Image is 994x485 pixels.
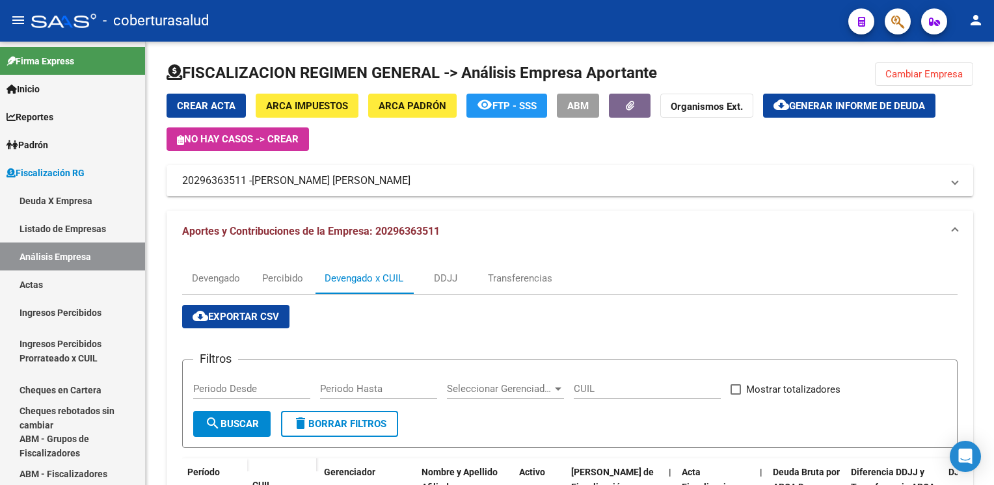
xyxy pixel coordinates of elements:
[177,133,299,145] span: No hay casos -> Crear
[177,100,235,112] span: Crear Acta
[167,62,657,83] h1: FISCALIZACION REGIMEN GENERAL -> Análisis Empresa Aportante
[7,54,74,68] span: Firma Express
[773,97,789,112] mat-icon: cloud_download
[167,127,309,151] button: No hay casos -> Crear
[293,415,308,431] mat-icon: delete
[519,467,545,477] span: Activo
[950,441,981,472] div: Open Intercom Messenger
[182,225,440,237] span: Aportes y Contribuciones de la Empresa: 20296363511
[293,418,386,430] span: Borrar Filtros
[7,166,85,180] span: Fiscalización RG
[379,100,446,112] span: ARCA Padrón
[447,383,552,395] span: Seleccionar Gerenciador
[182,174,942,188] mat-panel-title: 20296363511 -
[567,100,589,112] span: ABM
[193,311,279,322] span: Exportar CSV
[325,271,403,285] div: Devengado x CUIL
[669,467,671,477] span: |
[434,271,457,285] div: DDJJ
[193,308,208,324] mat-icon: cloud_download
[167,94,246,118] button: Crear Acta
[187,467,220,477] span: Período
[660,94,753,118] button: Organismos Ext.
[7,138,48,152] span: Padrón
[10,12,26,28] mat-icon: menu
[368,94,457,118] button: ARCA Padrón
[466,94,547,118] button: FTP - SSS
[763,94,935,118] button: Generar informe de deuda
[948,467,983,477] span: DJ Total
[167,211,973,252] mat-expansion-panel-header: Aportes y Contribuciones de la Empresa: 20296363511
[266,100,348,112] span: ARCA Impuestos
[324,467,375,477] span: Gerenciador
[746,382,840,397] span: Mostrar totalizadores
[103,7,209,35] span: - coberturasalud
[492,100,537,112] span: FTP - SSS
[557,94,599,118] button: ABM
[885,68,963,80] span: Cambiar Empresa
[875,62,973,86] button: Cambiar Empresa
[488,271,552,285] div: Transferencias
[789,100,925,112] span: Generar informe de deuda
[193,350,238,368] h3: Filtros
[256,94,358,118] button: ARCA Impuestos
[262,271,303,285] div: Percibido
[193,411,271,437] button: Buscar
[192,271,240,285] div: Devengado
[477,97,492,112] mat-icon: remove_red_eye
[205,418,259,430] span: Buscar
[7,110,53,124] span: Reportes
[7,82,40,96] span: Inicio
[671,101,743,112] strong: Organismos Ext.
[252,174,410,188] span: [PERSON_NAME] [PERSON_NAME]
[968,12,984,28] mat-icon: person
[760,467,762,477] span: |
[281,411,398,437] button: Borrar Filtros
[205,415,221,431] mat-icon: search
[182,305,289,328] button: Exportar CSV
[167,165,973,196] mat-expansion-panel-header: 20296363511 -[PERSON_NAME] [PERSON_NAME]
